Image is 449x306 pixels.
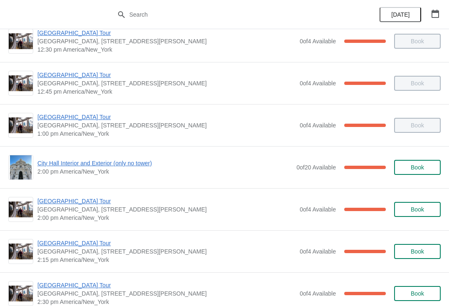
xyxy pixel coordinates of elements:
[37,121,296,129] span: [GEOGRAPHIC_DATA], [STREET_ADDRESS][PERSON_NAME]
[380,7,421,22] button: [DATE]
[9,202,33,218] img: City Hall Tower Tour | City Hall Visitor Center, 1400 John F Kennedy Boulevard Suite 121, Philade...
[37,298,296,306] span: 2:30 pm America/New_York
[300,290,336,297] span: 0 of 4 Available
[300,38,336,45] span: 0 of 4 Available
[37,87,296,96] span: 12:45 pm America/New_York
[9,244,33,260] img: City Hall Tower Tour | City Hall Visitor Center, 1400 John F Kennedy Boulevard Suite 121, Philade...
[37,113,296,121] span: [GEOGRAPHIC_DATA] Tour
[300,80,336,87] span: 0 of 4 Available
[296,164,336,171] span: 0 of 20 Available
[37,37,296,45] span: [GEOGRAPHIC_DATA], [STREET_ADDRESS][PERSON_NAME]
[37,239,296,247] span: [GEOGRAPHIC_DATA] Tour
[300,206,336,213] span: 0 of 4 Available
[9,33,33,50] img: City Hall Tower Tour | City Hall Visitor Center, 1400 John F Kennedy Boulevard Suite 121, Philade...
[300,122,336,129] span: 0 of 4 Available
[411,248,424,255] span: Book
[37,214,296,222] span: 2:00 pm America/New_York
[394,202,441,217] button: Book
[394,160,441,175] button: Book
[9,75,33,92] img: City Hall Tower Tour | City Hall Visitor Center, 1400 John F Kennedy Boulevard Suite 121, Philade...
[37,205,296,214] span: [GEOGRAPHIC_DATA], [STREET_ADDRESS][PERSON_NAME]
[37,247,296,256] span: [GEOGRAPHIC_DATA], [STREET_ADDRESS][PERSON_NAME]
[411,290,424,297] span: Book
[394,244,441,259] button: Book
[37,256,296,264] span: 2:15 pm America/New_York
[10,155,32,179] img: City Hall Interior and Exterior (only no tower) | | 2:00 pm America/New_York
[37,159,292,167] span: City Hall Interior and Exterior (only no tower)
[37,45,296,54] span: 12:30 pm America/New_York
[129,7,337,22] input: Search
[411,164,424,171] span: Book
[300,248,336,255] span: 0 of 4 Available
[37,197,296,205] span: [GEOGRAPHIC_DATA] Tour
[37,79,296,87] span: [GEOGRAPHIC_DATA], [STREET_ADDRESS][PERSON_NAME]
[394,286,441,301] button: Book
[37,281,296,289] span: [GEOGRAPHIC_DATA] Tour
[37,289,296,298] span: [GEOGRAPHIC_DATA], [STREET_ADDRESS][PERSON_NAME]
[37,129,296,138] span: 1:00 pm America/New_York
[37,71,296,79] span: [GEOGRAPHIC_DATA] Tour
[391,11,410,18] span: [DATE]
[37,167,292,176] span: 2:00 pm America/New_York
[411,206,424,213] span: Book
[9,286,33,302] img: City Hall Tower Tour | City Hall Visitor Center, 1400 John F Kennedy Boulevard Suite 121, Philade...
[37,29,296,37] span: [GEOGRAPHIC_DATA] Tour
[9,117,33,134] img: City Hall Tower Tour | City Hall Visitor Center, 1400 John F Kennedy Boulevard Suite 121, Philade...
